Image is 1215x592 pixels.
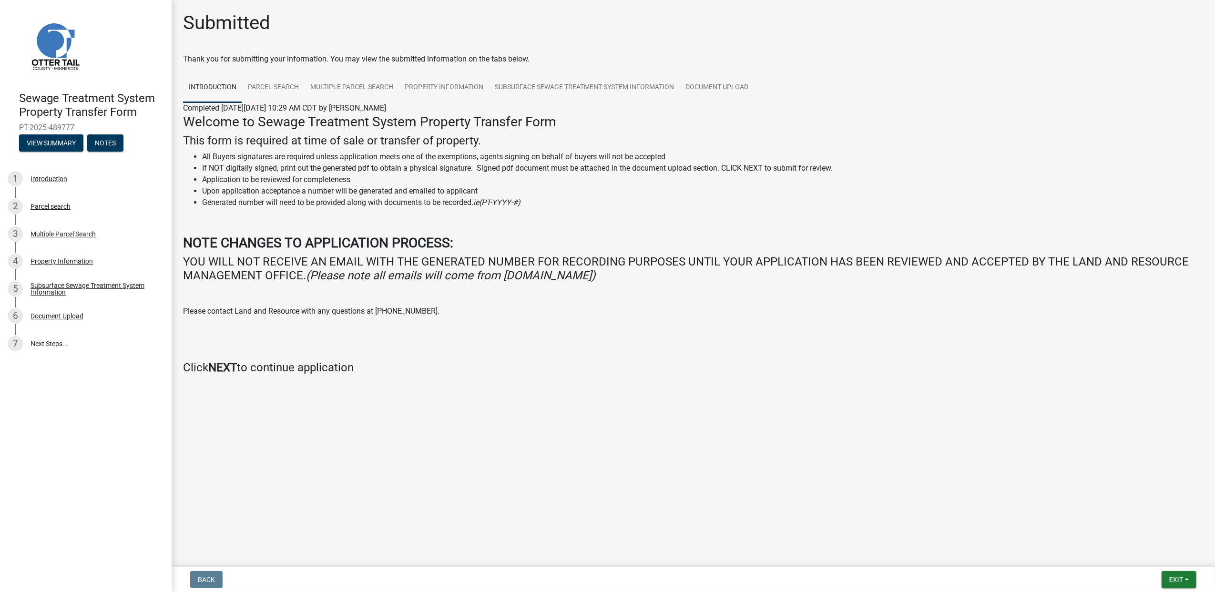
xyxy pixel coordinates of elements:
span: Back [198,576,215,583]
a: Document Upload [680,72,754,103]
button: Back [190,571,223,588]
a: Introduction [183,72,242,103]
button: Notes [87,134,123,152]
span: Exit [1169,576,1183,583]
h4: YOU WILL NOT RECEIVE AN EMAIL WITH THE GENERATED NUMBER FOR RECORDING PURPOSES UNTIL YOUR APPLICA... [183,255,1204,283]
p: Please contact Land and Resource with any questions at [PHONE_NUMBER]. [183,306,1204,317]
div: Document Upload [31,313,83,319]
span: Completed [DATE][DATE] 10:29 AM CDT by [PERSON_NAME] [183,103,386,112]
h4: This form is required at time of sale or transfer of property. [183,134,1204,148]
button: View Summary [19,134,83,152]
button: Exit [1162,571,1196,588]
li: Generated number will need to be provided along with documents to be recorded. [202,197,1204,208]
div: Introduction [31,175,67,182]
div: Multiple Parcel Search [31,231,96,237]
div: 7 [8,336,23,351]
div: 1 [8,171,23,186]
div: 5 [8,281,23,296]
a: Parcel search [242,72,305,103]
li: If NOT digitally signed, print out the generated pdf to obtain a physical signature. Signed pdf d... [202,163,1204,174]
div: 2 [8,199,23,214]
i: (Please note all emails will come from [DOMAIN_NAME]) [306,269,595,282]
strong: NEXT [208,361,237,374]
h4: Sewage Treatment System Property Transfer Form [19,92,164,119]
h1: Submitted [183,11,270,34]
div: 3 [8,226,23,242]
li: Application to be reviewed for completeness [202,174,1204,185]
div: Thank you for submitting your information. You may view the submitted information on the tabs below. [183,53,1204,65]
div: Subsurface Sewage Treatment System Information [31,282,156,296]
i: ie(PT-YYYY-#) [473,198,521,207]
div: 6 [8,308,23,324]
wm-modal-confirm: Summary [19,140,83,147]
a: Property Information [399,72,489,103]
img: Otter Tail County, Minnesota [19,10,91,82]
span: PT-2025-489777 [19,123,153,132]
div: Parcel search [31,203,71,210]
div: Property Information [31,258,93,265]
h3: Welcome to Sewage Treatment System Property Transfer Form [183,114,1204,130]
a: Multiple Parcel Search [305,72,399,103]
wm-modal-confirm: Notes [87,140,123,147]
h4: Click to continue application [183,361,1204,375]
li: Upon application acceptance a number will be generated and emailed to applicant [202,185,1204,197]
strong: NOTE CHANGES TO APPLICATION PROCESS: [183,235,453,251]
li: All Buyers signatures are required unless application meets one of the exemptions, agents signing... [202,151,1204,163]
div: 4 [8,254,23,269]
a: Subsurface Sewage Treatment System Information [489,72,680,103]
